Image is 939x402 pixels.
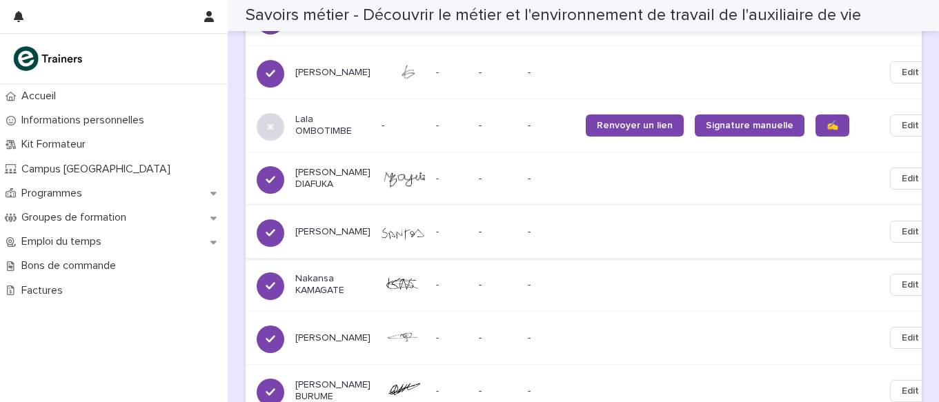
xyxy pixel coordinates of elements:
[11,45,87,72] img: K0CqGN7SDeD6s4JG8KQk
[382,381,425,401] img: 0cSEjV12dl9yAbjd_ZG9F2Pi-w_KvxLZgOtzDwBP3Tw
[382,275,425,294] img: A6XtYHU8JNfmbknf2Az5JrVIhhmC53VoAqEdk8GX6qs
[295,67,370,79] p: [PERSON_NAME]
[890,274,931,296] button: Edit
[16,259,127,272] p: Bons de commande
[436,117,442,132] p: -
[382,63,425,81] img: Zgg9L6C6zwgb4cNHa_Eb0ADPocXz3YrqnoPj10jlGiI
[16,90,67,103] p: Accueil
[382,223,425,241] img: D8vgs9dMOHy0YwdXuBeCV7uf9nZKayfGMcrRXlBOVR4
[528,279,575,291] p: -
[479,173,517,185] p: -
[816,114,849,137] a: ✍️
[479,332,517,344] p: -
[436,64,442,79] p: -
[479,67,517,79] p: -
[528,120,575,132] p: -
[16,114,155,127] p: Informations personnelles
[902,384,919,398] span: Edit
[890,114,931,137] button: Edit
[436,277,442,291] p: -
[295,226,370,238] p: [PERSON_NAME]
[902,278,919,292] span: Edit
[479,279,517,291] p: -
[902,331,919,345] span: Edit
[16,284,74,297] p: Factures
[436,383,442,397] p: -
[479,226,517,238] p: -
[479,120,517,132] p: -
[586,114,684,137] a: Renvoyer un lien
[16,163,181,176] p: Campus [GEOGRAPHIC_DATA]
[16,187,93,200] p: Programmes
[695,114,804,137] a: Signature manuelle
[16,211,137,224] p: Groupes de formation
[528,226,575,238] p: -
[295,332,370,344] p: [PERSON_NAME]
[436,170,442,185] p: -
[597,121,673,130] span: Renvoyer un lien
[528,67,575,79] p: -
[890,168,931,190] button: Edit
[295,167,370,190] p: [PERSON_NAME] DIAFUKA
[890,380,931,402] button: Edit
[528,385,575,397] p: -
[295,114,370,137] p: Lala OMBOTIMBE
[246,6,861,26] h2: Savoirs métier - Découvrir le métier et l'environnement de travail de l'auxiliaire de vie
[902,225,919,239] span: Edit
[890,221,931,243] button: Edit
[382,169,425,188] img: 6z8lp0Mg5b1U2cHZ4u2wxy6c8czqklLPquU5xHZmXIw
[706,121,793,130] span: Signature manuelle
[382,330,425,347] img: 7tA2185OKvPS3p6XJzDFjW7I3LKiggWN-0fLZ6dN8IY
[436,330,442,344] p: -
[827,121,838,130] span: ✍️
[890,61,931,83] button: Edit
[479,385,517,397] p: -
[902,172,919,185] span: Edit
[902,66,919,79] span: Edit
[382,120,425,132] p: -
[16,235,112,248] p: Emploi du temps
[436,223,442,238] p: -
[295,273,370,297] p: Nakansa KAMAGATE
[902,119,919,132] span: Edit
[16,138,97,151] p: Kit Formateur
[890,327,931,349] button: Edit
[528,332,575,344] p: -
[528,173,575,185] p: -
